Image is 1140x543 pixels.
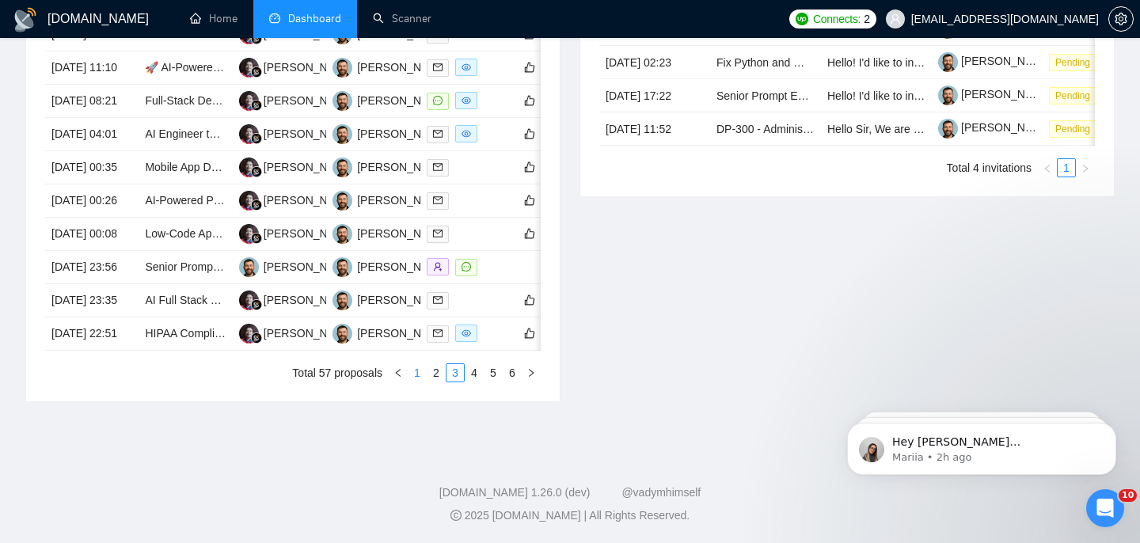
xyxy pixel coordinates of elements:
[45,218,139,251] td: [DATE] 00:08
[433,162,443,172] span: mail
[1081,164,1090,173] span: right
[864,10,870,28] span: 2
[520,91,539,110] button: like
[264,192,355,209] div: [PERSON_NAME]
[433,129,443,139] span: mail
[1049,55,1103,68] a: Pending
[484,364,502,382] a: 5
[710,79,821,112] td: Senior Prompt Engineer (LLM / AI Specialist – Freelance)
[1049,54,1096,71] span: Pending
[264,291,355,309] div: [PERSON_NAME]
[1058,159,1075,177] a: 1
[239,191,259,211] img: SS
[45,251,139,284] td: [DATE] 23:56
[1057,158,1076,177] li: 1
[239,91,259,111] img: SS
[716,56,922,69] a: Fix Python and Woocommerce integration
[1038,158,1057,177] button: left
[145,294,404,306] a: AI Full Stack Engineer Needed for Innovative Project
[239,127,355,139] a: SS[PERSON_NAME]
[45,284,139,317] td: [DATE] 23:35
[292,363,382,382] li: Total 57 proposals
[1049,89,1103,101] a: Pending
[524,194,535,207] span: like
[1049,122,1103,135] a: Pending
[239,260,355,272] a: VK[PERSON_NAME]
[332,93,448,106] a: VK[PERSON_NAME]
[145,61,644,74] a: 🚀 AI-Powered Web & Mobile App Developer (Next.js, React Native/Flutter, Node/FastAPI, LLM/RAG)
[264,59,355,76] div: [PERSON_NAME]
[145,127,652,140] a: AI Engineer to build AI-powered HR SaaS: Onboarding, Leave, Absence, Contracts & Compliance – NL
[145,227,533,240] a: Low-Code App Builder for AI-Powered Business Dashboard (Fast Pilot Launch)
[503,364,521,382] a: 6
[524,161,535,173] span: like
[251,133,262,144] img: gigradar-bm.png
[251,166,262,177] img: gigradar-bm.png
[439,486,591,499] a: [DOMAIN_NAME] 1.26.0 (dev)
[239,124,259,144] img: SS
[520,324,539,343] button: like
[145,94,463,107] a: Full-Stack Developer for AI-Driven Crypto Trading Platform (MVP
[239,226,355,239] a: SS[PERSON_NAME]
[357,258,448,275] div: [PERSON_NAME]
[1108,6,1134,32] button: setting
[408,363,427,382] li: 1
[357,59,448,76] div: [PERSON_NAME]
[45,118,139,151] td: [DATE] 04:01
[446,363,465,382] li: 3
[332,60,448,73] a: VK[PERSON_NAME]
[433,196,443,205] span: mail
[462,129,471,139] span: eye
[239,60,355,73] a: SS[PERSON_NAME]
[332,27,448,40] a: VK[PERSON_NAME]
[264,158,355,176] div: [PERSON_NAME]
[522,363,541,382] button: right
[357,225,448,242] div: [PERSON_NAME]
[332,324,352,344] img: VK
[823,389,1140,500] iframe: Intercom notifications message
[1119,489,1137,502] span: 10
[427,364,445,382] a: 2
[389,363,408,382] li: Previous Page
[45,151,139,184] td: [DATE] 00:35
[269,13,280,24] span: dashboard
[433,96,443,105] span: message
[621,486,701,499] a: @vadymhimself
[524,127,535,140] span: like
[251,100,262,111] img: gigradar-bm.png
[503,363,522,382] li: 6
[450,510,462,521] span: copyright
[433,63,443,72] span: mail
[357,291,448,309] div: [PERSON_NAME]
[239,27,355,40] a: SS[PERSON_NAME]
[520,58,539,77] button: like
[264,225,355,242] div: [PERSON_NAME]
[446,364,464,382] a: 3
[947,158,1032,177] li: Total 4 invitations
[938,119,958,139] img: c1-JWQDXWEy3CnA6sRtFzzU22paoDq5cZnWyBNc3HWqwvuW0qNnjm1CMP-YmbEEtPC
[433,229,443,238] span: mail
[45,85,139,118] td: [DATE] 08:21
[1086,489,1124,527] iframe: Intercom live chat
[239,257,259,277] img: VK
[1049,120,1096,138] span: Pending
[1043,164,1052,173] span: left
[433,262,443,271] span: user-add
[239,293,355,306] a: SS[PERSON_NAME]
[520,224,539,243] button: like
[251,33,262,44] img: gigradar-bm.png
[462,328,471,338] span: eye
[522,363,541,382] li: Next Page
[332,326,448,339] a: VK[PERSON_NAME]
[465,363,484,382] li: 4
[427,363,446,382] li: 2
[145,260,427,273] a: Senior Prompt Engineer (LLM / AI Specialist – Freelance)
[1076,158,1095,177] button: right
[938,121,1052,134] a: [PERSON_NAME]
[190,12,237,25] a: homeHome
[332,58,352,78] img: VK
[251,332,262,344] img: gigradar-bm.png
[524,327,535,340] span: like
[251,199,262,211] img: gigradar-bm.png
